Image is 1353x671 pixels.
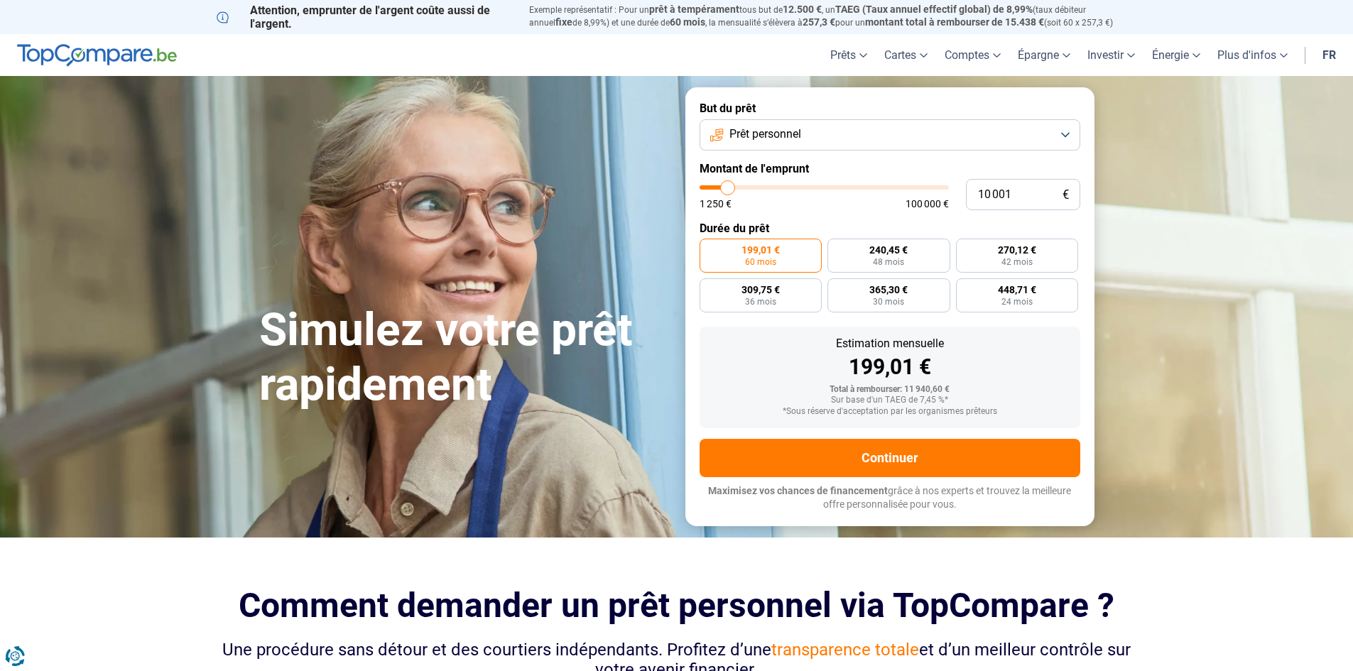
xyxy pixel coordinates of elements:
span: Prêt personnel [729,126,801,142]
span: 30 mois [873,298,904,306]
span: 42 mois [1001,258,1033,266]
p: Attention, emprunter de l'argent coûte aussi de l'argent. [217,4,512,31]
img: TopCompare [17,44,177,67]
span: 60 mois [670,16,705,28]
div: Total à rembourser: 11 940,60 € [711,385,1069,395]
a: Cartes [876,34,936,76]
span: 48 mois [873,258,904,266]
span: 270,12 € [998,245,1036,255]
div: *Sous réserve d'acceptation par les organismes prêteurs [711,407,1069,417]
div: Estimation mensuelle [711,338,1069,349]
div: Sur base d'un TAEG de 7,45 %* [711,395,1069,405]
span: 60 mois [745,258,776,266]
a: Investir [1079,34,1143,76]
span: 365,30 € [869,285,908,295]
span: 12.500 € [783,4,822,15]
span: 309,75 € [741,285,780,295]
a: fr [1314,34,1344,76]
a: Comptes [936,34,1009,76]
span: 36 mois [745,298,776,306]
span: 257,3 € [803,16,835,28]
span: Maximisez vos chances de financement [708,485,888,496]
span: TAEG (Taux annuel effectif global) de 8,99% [835,4,1033,15]
a: Épargne [1009,34,1079,76]
span: 24 mois [1001,298,1033,306]
span: 100 000 € [906,199,949,209]
p: grâce à nos experts et trouvez la meilleure offre personnalisée pour vous. [700,484,1080,512]
p: Exemple représentatif : Pour un tous but de , un (taux débiteur annuel de 8,99%) et une durée de ... [529,4,1137,29]
label: But du prêt [700,102,1080,115]
a: Prêts [822,34,876,76]
span: montant total à rembourser de 15.438 € [865,16,1044,28]
span: € [1063,189,1069,201]
span: prêt à tempérament [649,4,739,15]
span: 1 250 € [700,199,732,209]
a: Plus d'infos [1209,34,1296,76]
button: Prêt personnel [700,119,1080,151]
span: 199,01 € [741,245,780,255]
div: 199,01 € [711,356,1069,378]
button: Continuer [700,439,1080,477]
span: 448,71 € [998,285,1036,295]
h2: Comment demander un prêt personnel via TopCompare ? [217,586,1137,625]
span: 240,45 € [869,245,908,255]
a: Énergie [1143,34,1209,76]
span: fixe [555,16,572,28]
span: transparence totale [771,640,919,660]
label: Montant de l'emprunt [700,162,1080,175]
label: Durée du prêt [700,222,1080,235]
h1: Simulez votre prêt rapidement [259,303,668,413]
